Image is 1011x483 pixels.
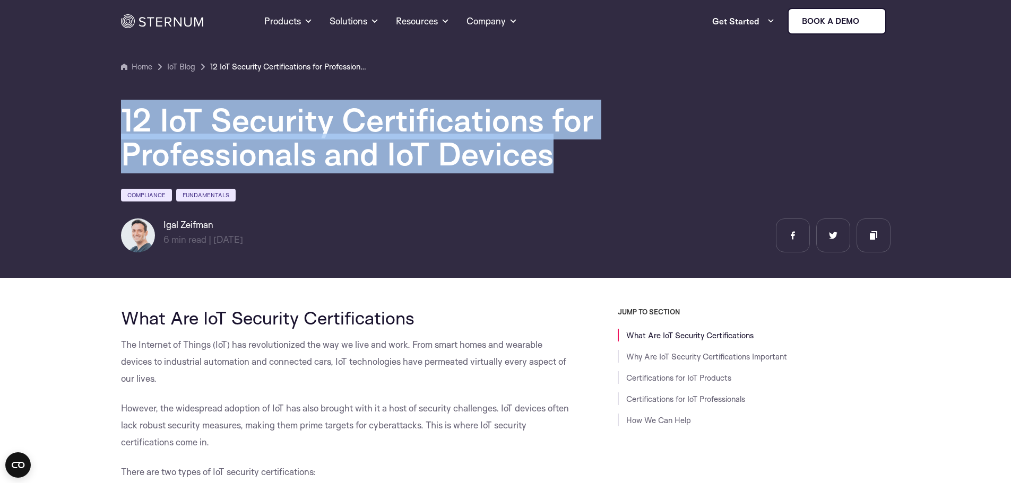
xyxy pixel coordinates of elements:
img: sternum iot [863,17,872,25]
a: IoT Blog [167,60,195,73]
img: Igal Zeifman [121,218,155,252]
a: Certifications for IoT Professionals [626,394,745,404]
a: Solutions [330,2,379,40]
p: There are two types of IoT security certifications: [121,463,570,480]
p: However, the widespread adoption of IoT has also brought with it a host of security challenges. I... [121,400,570,451]
a: Fundamentals [176,189,236,201]
a: Company [466,2,517,40]
h6: Igal Zeifman [163,218,243,231]
a: How We Can Help [626,415,691,425]
span: min read | [163,234,211,245]
p: The Internet of Things (IoT) has revolutionized the way we live and work. From smart homes and we... [121,336,570,387]
h3: JUMP TO SECTION [618,308,891,316]
a: What Are IoT Security Certifications [626,330,754,340]
a: Certifications for IoT Products [626,373,731,383]
a: Why Are IoT Security Certifications Important [626,352,787,362]
button: Open CMP widget [5,452,31,478]
a: 12 IoT Security Certifications for Professionals and IoT Devices [210,60,369,73]
a: Resources [396,2,450,40]
a: Home [121,60,152,73]
a: Compliance [121,189,172,201]
h1: 12 IoT Security Certifications for Professionals and IoT Devices [121,103,758,171]
a: Book a demo [788,8,886,34]
h2: What Are IoT Security Certifications [121,308,570,328]
span: 6 [163,234,169,245]
span: [DATE] [213,234,243,245]
a: Get Started [712,11,775,32]
a: Products [264,2,313,40]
